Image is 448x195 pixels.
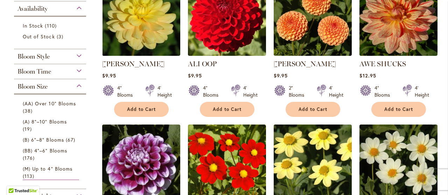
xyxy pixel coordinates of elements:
[23,136,64,143] span: (B) 6"–8" Blooms
[23,125,34,133] span: 19
[23,165,72,172] span: (M) Up to 4" Blooms
[415,84,429,98] div: 4' Height
[17,68,51,75] span: Bloom Time
[286,102,340,117] button: Add to Cart
[23,100,79,114] a: (AA) Over 10" Blooms 38
[23,118,79,133] a: (A) 8"–10" Blooms 19
[188,72,202,79] span: $9.95
[23,118,67,125] span: (A) 8"–10" Blooms
[157,84,172,98] div: 4' Height
[188,60,217,68] a: ALI OOP
[5,170,25,190] iframe: Launch Accessibility Center
[299,106,327,112] span: Add to Cart
[23,165,79,180] a: (M) Up to 4" Blooms 113
[23,33,55,40] span: Out of Stock
[23,154,36,162] span: 176
[203,84,223,98] div: 4" Blooms
[374,84,394,98] div: 4" Blooms
[114,102,169,117] button: Add to Cart
[371,102,426,117] button: Add to Cart
[243,84,258,98] div: 4' Height
[17,53,50,60] span: Bloom Style
[329,84,343,98] div: 4' Height
[359,72,376,79] span: $12.95
[127,106,156,112] span: Add to Cart
[66,136,77,143] span: 67
[17,5,48,13] span: Availability
[274,72,288,79] span: $9.95
[23,33,79,40] a: Out of Stock 3
[117,84,137,98] div: 4" Blooms
[57,33,65,40] span: 3
[23,22,79,29] a: In Stock 110
[359,60,406,68] a: AWE SHUCKS
[102,72,116,79] span: $9.95
[102,60,164,68] a: [PERSON_NAME]
[17,83,48,90] span: Bloom Size
[23,22,43,29] span: In Stock
[200,102,254,117] button: Add to Cart
[384,106,413,112] span: Add to Cart
[23,100,76,107] span: (AA) Over 10" Blooms
[45,22,58,29] span: 110
[23,172,36,180] span: 113
[23,107,34,114] span: 38
[289,84,308,98] div: 2" Blooms
[213,106,241,112] span: Add to Cart
[23,147,79,162] a: (BB) 4"–6" Blooms 176
[23,136,79,143] a: (B) 6"–8" Blooms 67
[274,60,336,68] a: [PERSON_NAME]
[102,51,180,57] a: AHOY MATEY
[359,51,437,57] a: AWE SHUCKS
[274,51,352,57] a: AMBER QUEEN
[188,51,266,57] a: ALI OOP
[23,147,67,154] span: (BB) 4"–6" Blooms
